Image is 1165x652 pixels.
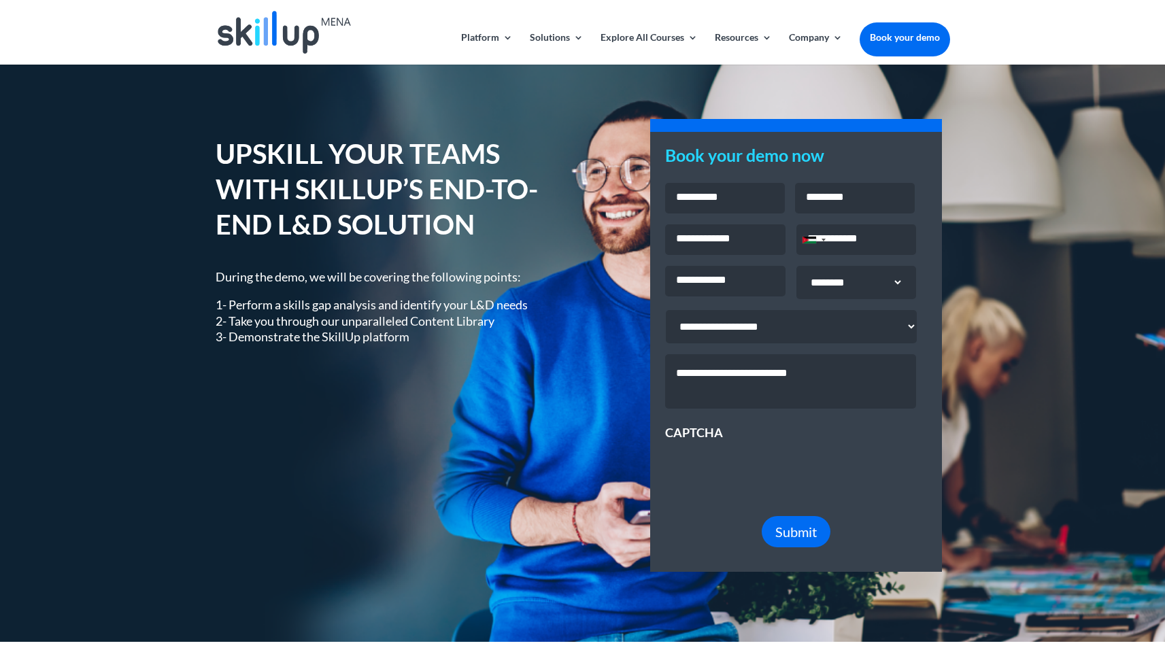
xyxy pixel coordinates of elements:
label: CAPTCHA [665,425,723,441]
div: Selected country [797,225,830,254]
p: 1- Perform a skills gap analysis and identify your L&D needs 2- Take you through our unparalleled... [216,297,562,345]
span: Submit [775,524,817,540]
h1: UPSKILL YOUR TEAMS WITH SKILLUP’S END-TO-END L&D SOLUTION [216,136,562,249]
a: Resources [715,33,772,65]
a: Solutions [530,33,584,65]
a: Company [789,33,843,65]
h3: Book your demo now [665,147,927,171]
iframe: reCAPTCHA [665,441,872,494]
a: Platform [461,33,513,65]
a: Explore All Courses [601,33,698,65]
iframe: Chat Widget [939,505,1165,652]
img: Skillup Mena [218,11,351,54]
div: During the demo, we will be covering the following points: [216,269,562,345]
button: Submit [762,516,830,547]
a: Book your demo [860,22,950,52]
